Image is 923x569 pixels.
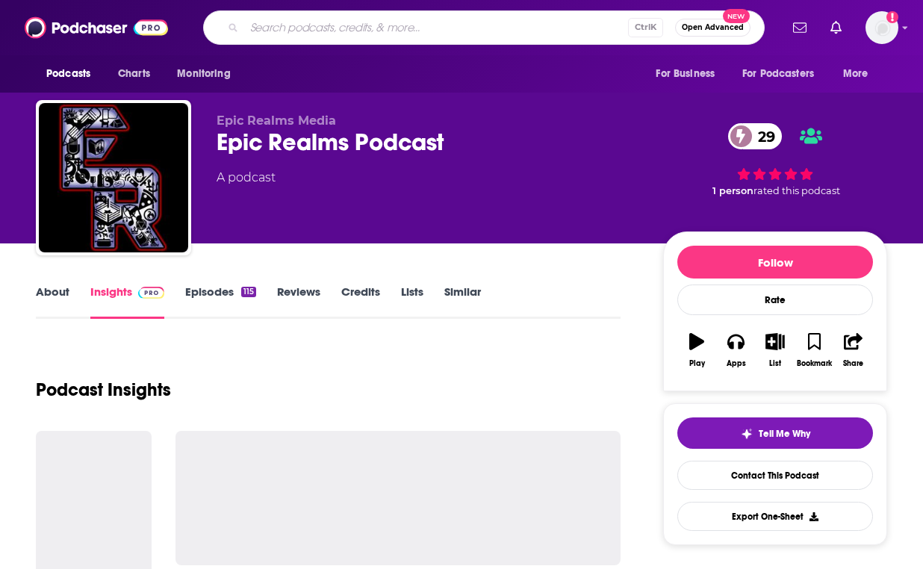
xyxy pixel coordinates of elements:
[167,60,249,88] button: open menu
[341,284,380,319] a: Credits
[716,323,755,377] button: Apps
[677,417,873,449] button: tell me why sparkleTell Me Why
[843,359,863,368] div: Share
[677,246,873,279] button: Follow
[833,60,887,88] button: open menu
[177,63,230,84] span: Monitoring
[677,323,716,377] button: Play
[25,13,168,42] img: Podchaser - Follow, Share and Rate Podcasts
[753,185,840,196] span: rated this podcast
[36,379,171,401] h1: Podcast Insights
[138,287,164,299] img: Podchaser Pro
[185,284,256,319] a: Episodes115
[886,11,898,23] svg: Add a profile image
[118,63,150,84] span: Charts
[656,63,715,84] span: For Business
[401,284,423,319] a: Lists
[759,428,810,440] span: Tell Me Why
[90,284,164,319] a: InsightsPodchaser Pro
[727,359,746,368] div: Apps
[677,461,873,490] a: Contact This Podcast
[723,9,750,23] span: New
[728,123,783,149] a: 29
[712,185,753,196] span: 1 person
[244,16,628,40] input: Search podcasts, credits, & more...
[689,359,705,368] div: Play
[787,15,812,40] a: Show notifications dropdown
[203,10,765,45] div: Search podcasts, credits, & more...
[769,359,781,368] div: List
[108,60,159,88] a: Charts
[756,323,795,377] button: List
[444,284,481,319] a: Similar
[675,19,750,37] button: Open AdvancedNew
[46,63,90,84] span: Podcasts
[865,11,898,44] span: Logged in as BKusilek
[843,63,868,84] span: More
[865,11,898,44] button: Show profile menu
[663,114,887,206] div: 29 1 personrated this podcast
[795,323,833,377] button: Bookmark
[824,15,848,40] a: Show notifications dropdown
[36,60,110,88] button: open menu
[682,24,744,31] span: Open Advanced
[645,60,733,88] button: open menu
[277,284,320,319] a: Reviews
[797,359,832,368] div: Bookmark
[628,18,663,37] span: Ctrl K
[677,284,873,315] div: Rate
[733,60,836,88] button: open menu
[241,287,256,297] div: 115
[217,114,336,128] span: Epic Realms Media
[677,502,873,531] button: Export One-Sheet
[741,428,753,440] img: tell me why sparkle
[217,169,276,187] div: A podcast
[834,323,873,377] button: Share
[39,103,188,252] img: Epic Realms Podcast
[36,284,69,319] a: About
[742,63,814,84] span: For Podcasters
[865,11,898,44] img: User Profile
[743,123,783,149] span: 29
